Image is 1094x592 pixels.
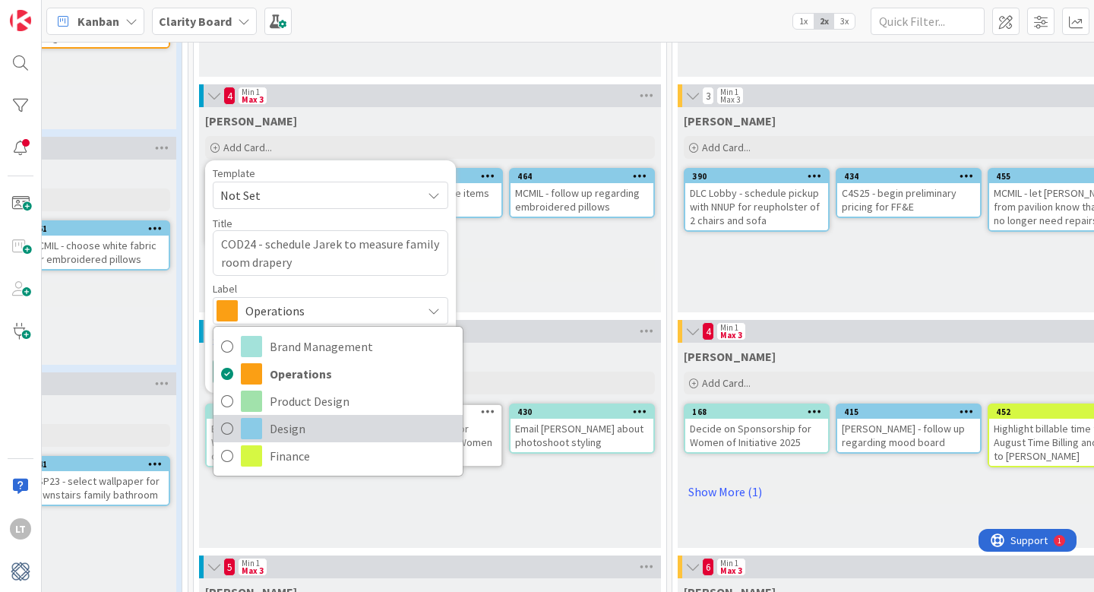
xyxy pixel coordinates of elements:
[844,171,980,182] div: 434
[10,10,31,31] img: Visit kanbanzone.com
[242,88,260,96] div: Min 1
[814,14,834,29] span: 2x
[836,168,982,218] a: 434C4S25 - begin preliminary pricing for FF&E
[245,300,414,321] span: Operations
[511,169,653,217] div: 464MCMIL - follow up regarding embroidered pillows
[685,405,828,419] div: 168
[26,457,169,471] div: 241
[834,14,855,29] span: 3x
[213,333,463,360] a: Brand Management
[24,220,170,271] a: 261MCMIL - choose white fabric for embroidered pillows
[837,405,980,452] div: 415[PERSON_NAME] - follow up regarding mood board
[720,331,742,339] div: Max 3
[702,87,714,105] span: 3
[685,169,828,230] div: 390DLC Lobby - schedule pickup with NNUP for reupholster of 2 chairs and sofa
[517,407,653,417] div: 430
[207,405,349,466] div: 373Email [PERSON_NAME]- Women of Initiative about not doing table sponsorship
[685,169,828,183] div: 390
[685,405,828,452] div: 168Decide on Sponsorship for Women of Initiative 2025
[837,405,980,419] div: 415
[702,558,714,576] span: 6
[511,183,653,217] div: MCMIL - follow up regarding embroidered pillows
[517,171,653,182] div: 464
[242,567,264,575] div: Max 3
[793,14,814,29] span: 1x
[270,390,455,413] span: Product Design
[270,417,455,440] span: Design
[26,471,169,505] div: GSP23 - select wallpaper for downstairs family bathroom
[205,113,297,128] span: Lisa T.
[213,230,448,276] textarea: COD24 - schedule Jarek to measure family room drapery
[79,6,83,18] div: 1
[511,405,653,452] div: 430Email [PERSON_NAME] about photoshoot styling
[213,283,237,294] span: Label
[692,171,828,182] div: 390
[10,561,31,582] img: avatar
[33,223,169,234] div: 261
[207,419,349,466] div: Email [PERSON_NAME]- Women of Initiative about not doing table sponsorship
[685,419,828,452] div: Decide on Sponsorship for Women of Initiative 2025
[871,8,985,35] input: Quick Filter...
[223,141,272,154] span: Add Card...
[270,335,455,358] span: Brand Management
[837,419,980,452] div: [PERSON_NAME] - follow up regarding mood board
[702,322,714,340] span: 4
[837,183,980,217] div: C4S25 - begin preliminary pricing for FF&E
[223,87,236,105] span: 4
[509,168,655,218] a: 464MCMIL - follow up regarding embroidered pillows
[684,404,830,454] a: 168Decide on Sponsorship for Women of Initiative 2025
[702,376,751,390] span: Add Card...
[720,324,738,331] div: Min 1
[685,183,828,230] div: DLC Lobby - schedule pickup with NNUP for reupholster of 2 chairs and sofa
[242,559,260,567] div: Min 1
[692,407,828,417] div: 168
[26,222,169,269] div: 261MCMIL - choose white fabric for embroidered pillows
[213,360,463,388] a: Operations
[213,168,255,179] span: Template
[220,185,410,205] span: Not Set
[223,558,236,576] span: 5
[844,407,980,417] div: 415
[26,457,169,505] div: 241GSP23 - select wallpaper for downstairs family bathroom
[837,169,980,183] div: 434
[207,405,349,419] div: 373
[837,169,980,217] div: 434C4S25 - begin preliminary pricing for FF&E
[213,415,463,442] a: Design
[720,88,738,96] div: Min 1
[77,12,119,30] span: Kanban
[270,362,455,385] span: Operations
[26,236,169,269] div: MCMIL - choose white fabric for embroidered pillows
[159,14,232,29] b: Clarity Board
[26,222,169,236] div: 261
[684,168,830,232] a: 390DLC Lobby - schedule pickup with NNUP for reupholster of 2 chairs and sofa
[205,404,351,467] a: 373Email [PERSON_NAME]- Women of Initiative about not doing table sponsorship
[836,404,982,454] a: 415[PERSON_NAME] - follow up regarding mood board
[32,2,69,21] span: Support
[213,388,463,415] a: Product Design
[511,419,653,452] div: Email [PERSON_NAME] about photoshoot styling
[720,567,742,575] div: Max 3
[213,442,463,470] a: Finance
[33,459,169,470] div: 241
[24,456,170,506] a: 241GSP23 - select wallpaper for downstairs family bathroom
[684,349,776,364] span: Lisa K.
[509,404,655,454] a: 430Email [PERSON_NAME] about photoshoot styling
[720,96,740,103] div: Max 3
[720,559,738,567] div: Min 1
[242,96,264,103] div: Max 3
[511,169,653,183] div: 464
[10,518,31,540] div: LT
[213,217,232,230] label: Title
[684,113,776,128] span: Lisa T.
[270,445,455,467] span: Finance
[511,405,653,419] div: 430
[702,141,751,154] span: Add Card...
